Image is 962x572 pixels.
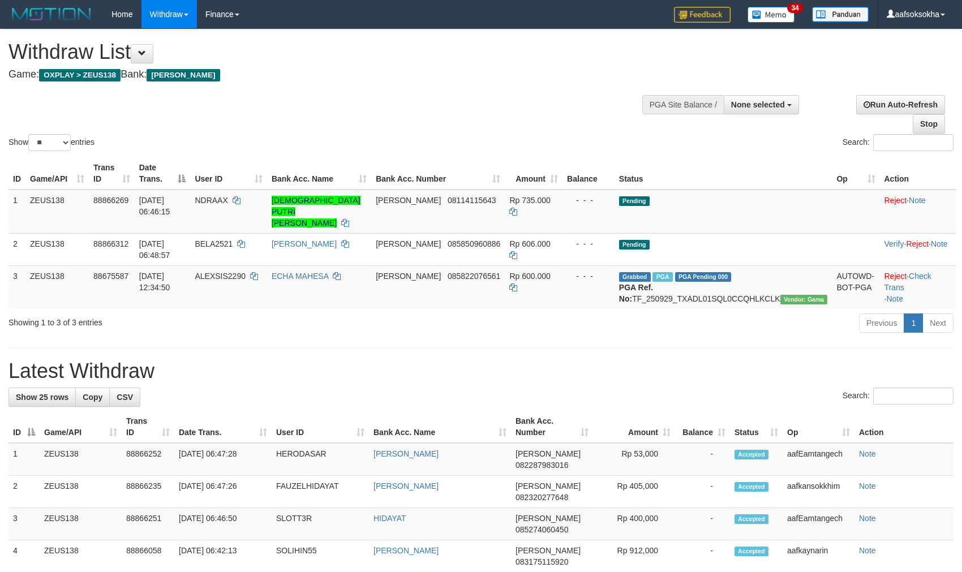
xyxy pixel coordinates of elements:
td: 1 [8,190,25,234]
td: Rp 405,000 [593,476,675,508]
div: Showing 1 to 3 of 3 entries [8,312,392,328]
a: Verify [884,239,904,248]
a: Note [859,546,876,555]
a: Note [859,481,876,491]
h1: Latest Withdraw [8,360,954,382]
h1: Withdraw List [8,41,630,63]
td: 2 [8,233,25,265]
th: Op: activate to sort column ascending [783,411,854,443]
a: Reject [906,239,929,248]
th: Bank Acc. Number: activate to sort column ascending [511,411,593,443]
a: [DEMOGRAPHIC_DATA] PUTRI [PERSON_NAME] [272,196,360,227]
td: TF_250929_TXADL01SQL0CCQHLKCLK [615,265,832,309]
span: Copy 082287983016 to clipboard [516,461,568,470]
div: - - - [567,195,610,206]
td: [DATE] 06:47:28 [174,443,272,476]
td: aafEamtangech [783,443,854,476]
span: Copy 085822076561 to clipboard [448,272,500,281]
td: Rp 53,000 [593,443,675,476]
span: Copy 085850960886 to clipboard [448,239,500,248]
td: 88866235 [122,476,174,508]
td: 2 [8,476,40,508]
input: Search: [873,134,954,151]
th: Action [880,157,957,190]
span: [PERSON_NAME] [516,449,581,458]
td: [DATE] 06:47:26 [174,476,272,508]
span: None selected [731,100,785,109]
img: MOTION_logo.png [8,6,95,23]
span: Accepted [735,482,768,492]
a: Run Auto-Refresh [856,95,945,114]
th: Status: activate to sort column ascending [730,411,783,443]
th: Game/API: activate to sort column ascending [25,157,89,190]
span: [DATE] 06:46:15 [139,196,170,216]
a: Note [859,449,876,458]
span: Copy 083175115920 to clipboard [516,557,568,566]
a: Previous [859,313,904,333]
span: Copy 085274060450 to clipboard [516,525,568,534]
label: Show entries [8,134,95,151]
input: Search: [873,388,954,405]
span: 34 [787,3,802,13]
img: Button%20Memo.svg [748,7,795,23]
a: Note [909,196,926,205]
h4: Game: Bank: [8,69,630,80]
th: Trans ID: activate to sort column ascending [89,157,135,190]
td: aafEamtangech [783,508,854,540]
a: Note [859,514,876,523]
span: Accepted [735,514,768,524]
a: ECHA MAHESA [272,272,328,281]
span: [PERSON_NAME] [516,546,581,555]
td: - [675,476,730,508]
span: 88866312 [93,239,128,248]
span: Show 25 rows [16,393,68,402]
label: Search: [843,134,954,151]
a: [PERSON_NAME] [373,481,439,491]
td: AUTOWD-BOT-PGA [832,265,879,309]
th: Status [615,157,832,190]
a: CSV [109,388,140,407]
a: Reject [884,196,907,205]
span: 88866269 [93,196,128,205]
div: PGA Site Balance / [642,95,724,114]
span: PGA Pending [675,272,732,282]
span: Rp 600.000 [509,272,550,281]
td: Rp 400,000 [593,508,675,540]
td: [DATE] 06:46:50 [174,508,272,540]
span: [PERSON_NAME] [147,69,220,81]
th: Action [854,411,954,443]
span: [PERSON_NAME] [376,196,441,205]
td: - [675,443,730,476]
span: 88675587 [93,272,128,281]
label: Search: [843,388,954,405]
img: panduan.png [812,7,869,22]
td: - [675,508,730,540]
th: Game/API: activate to sort column ascending [40,411,122,443]
span: [PERSON_NAME] [516,481,581,491]
th: Amount: activate to sort column ascending [593,411,675,443]
button: None selected [724,95,799,114]
span: Marked by aafpengsreynich [652,272,672,282]
img: Feedback.jpg [674,7,731,23]
th: Bank Acc. Number: activate to sort column ascending [371,157,505,190]
select: Showentries [28,134,71,151]
a: [PERSON_NAME] [373,546,439,555]
th: Op: activate to sort column ascending [832,157,879,190]
th: Trans ID: activate to sort column ascending [122,411,174,443]
td: 3 [8,508,40,540]
span: ALEXSIS2290 [195,272,246,281]
td: 88866251 [122,508,174,540]
span: [DATE] 12:34:50 [139,272,170,292]
span: BELA2521 [195,239,233,248]
a: Stop [913,114,945,134]
td: aafkansokkhim [783,476,854,508]
th: Bank Acc. Name: activate to sort column ascending [267,157,371,190]
a: [PERSON_NAME] [272,239,337,248]
div: - - - [567,270,610,282]
a: 1 [904,313,923,333]
b: PGA Ref. No: [619,283,653,303]
td: ZEUS138 [25,190,89,234]
a: Note [886,294,903,303]
td: 1 [8,443,40,476]
td: ZEUS138 [40,476,122,508]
